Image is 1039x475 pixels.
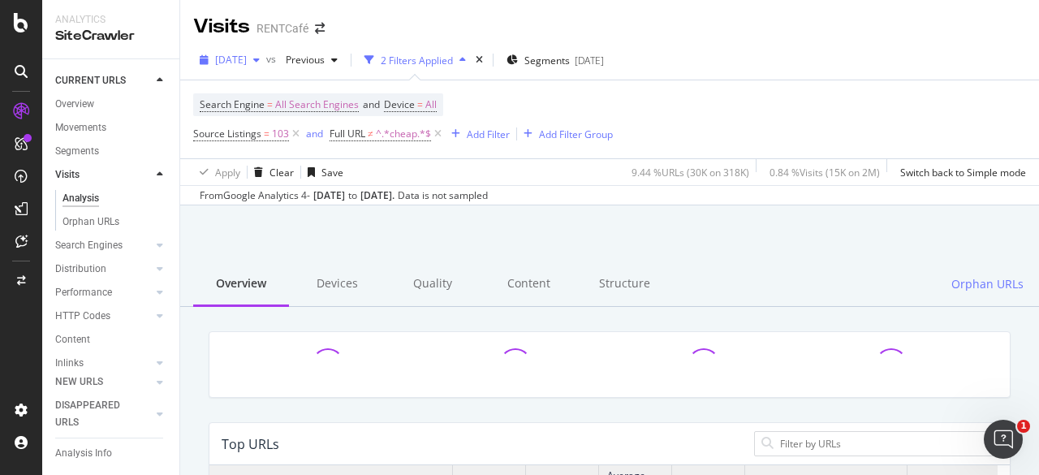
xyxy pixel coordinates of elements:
[193,262,289,307] div: Overview
[200,188,488,203] div: From Google Analytics 4 - to Data is not sampled
[63,190,99,207] div: Analysis
[517,124,613,144] button: Add Filter Group
[55,96,168,113] a: Overview
[55,237,152,254] a: Search Engines
[55,331,90,348] div: Content
[63,190,168,207] a: Analysis
[55,27,166,45] div: SiteCrawler
[248,159,294,185] button: Clear
[472,52,486,68] div: times
[55,308,152,325] a: HTTP Codes
[55,284,112,301] div: Performance
[330,127,365,140] span: Full URL
[215,166,240,179] div: Apply
[384,97,415,111] span: Device
[55,143,99,160] div: Segments
[272,123,289,145] span: 103
[313,188,345,203] div: [DATE]
[778,436,990,451] input: Filter by URLs
[266,52,279,66] span: vs
[63,214,168,231] a: Orphan URLs
[575,54,604,67] div: [DATE]
[381,54,453,67] div: 2 Filters Applied
[193,13,250,41] div: Visits
[301,159,343,185] button: Save
[984,420,1023,459] iframe: Intercom live chat
[193,127,261,140] span: Source Listings
[951,276,1024,292] span: Orphan URLs
[55,143,168,160] a: Segments
[376,123,431,145] span: ^.*cheap.*$
[55,119,168,136] a: Movements
[55,13,166,27] div: Analytics
[55,331,168,348] a: Content
[632,166,749,179] div: 9.44 % URLs ( 30K on 318K )
[467,127,510,141] div: Add Filter
[193,159,240,185] button: Apply
[55,355,84,372] div: Inlinks
[55,96,94,113] div: Overview
[193,47,266,73] button: [DATE]
[200,97,265,111] span: Search Engine
[445,124,510,144] button: Add Filter
[63,214,119,231] div: Orphan URLs
[55,119,106,136] div: Movements
[1017,420,1030,433] span: 1
[267,97,273,111] span: =
[524,54,570,67] span: Segments
[55,166,152,184] a: Visits
[385,262,481,307] div: Quality
[55,72,126,89] div: CURRENT URLS
[321,166,343,179] div: Save
[417,97,423,111] span: =
[55,237,123,254] div: Search Engines
[900,166,1026,179] div: Switch back to Simple mode
[306,127,323,140] div: and
[315,23,325,34] div: arrow-right-arrow-left
[55,374,152,391] a: NEW URLS
[275,93,359,116] span: All Search Engines
[368,127,373,140] span: ≠
[55,308,110,325] div: HTTP Codes
[55,397,152,431] a: DISAPPEARED URLS
[55,72,152,89] a: CURRENT URLS
[289,262,385,307] div: Devices
[770,166,880,179] div: 0.84 % Visits ( 15K on 2M )
[358,47,472,73] button: 2 Filters Applied
[306,126,323,141] button: and
[55,374,103,391] div: NEW URLS
[539,127,613,141] div: Add Filter Group
[264,127,269,140] span: =
[279,53,325,67] span: Previous
[55,166,80,184] div: Visits
[55,261,106,278] div: Distribution
[360,188,394,203] div: [DATE] .
[55,445,112,462] div: Analysis Info
[425,93,437,116] span: All
[55,445,168,462] a: Analysis Info
[500,47,610,73] button: Segments[DATE]
[279,47,344,73] button: Previous
[576,262,672,307] div: Structure
[894,159,1026,185] button: Switch back to Simple mode
[55,397,137,431] div: DISAPPEARED URLS
[215,53,247,67] span: 2025 Sep. 17th
[257,20,308,37] div: RENTCafé
[55,355,152,372] a: Inlinks
[222,436,279,452] div: Top URLs
[363,97,380,111] span: and
[55,284,152,301] a: Performance
[269,166,294,179] div: Clear
[481,262,576,307] div: Content
[55,261,152,278] a: Distribution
